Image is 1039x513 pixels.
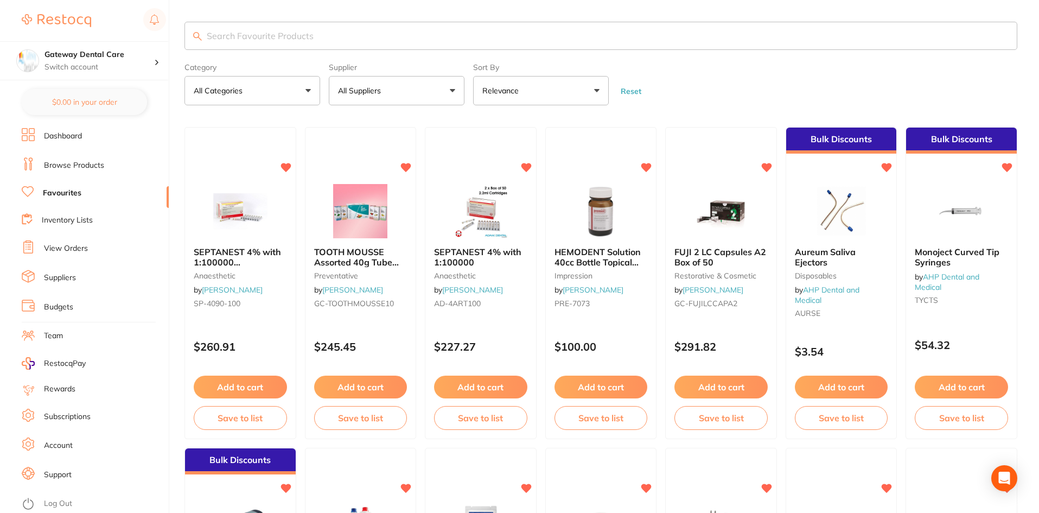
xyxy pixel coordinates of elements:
[806,184,877,238] img: Aureum Saliva Ejectors
[906,128,1017,154] div: Bulk Discounts
[554,340,648,353] p: $100.00
[314,246,399,287] span: TOOTH MOUSSE Assorted 40g Tube 2xStraw Van Mint Melon Tfrutti
[563,285,623,295] a: [PERSON_NAME]
[434,299,481,308] span: AD-4ART100
[915,272,979,292] a: AHP Dental and Medical
[329,63,464,72] label: Supplier
[674,246,766,267] span: FUJI 2 LC Capsules A2 Box of 50
[314,406,407,430] button: Save to list
[44,331,63,341] a: Team
[795,376,888,398] button: Add to cart
[674,406,768,430] button: Save to list
[22,8,91,33] a: Restocq Logo
[22,357,35,370] img: RestocqPay
[915,247,1008,267] b: Monoject Curved Tip Syringes
[915,339,1008,351] p: $54.32
[434,246,521,267] span: SEPTANEST 4% with 1:100000
[44,273,76,283] a: Suppliers
[991,465,1017,491] div: Open Intercom Messenger
[795,247,888,267] b: Aureum Saliva Ejectors
[674,285,743,295] span: by
[22,357,86,370] a: RestocqPay
[442,285,503,295] a: [PERSON_NAME]
[44,411,91,422] a: Subscriptions
[194,246,285,287] span: SEPTANEST 4% with 1:100000 [MEDICAL_DATA] 2.2ml 2xBox 50 GOLD
[445,184,516,238] img: SEPTANEST 4% with 1:100000
[314,247,407,267] b: TOOTH MOUSSE Assorted 40g Tube 2xStraw Van Mint Melon Tfrutti
[194,247,287,267] b: SEPTANEST 4% with 1:100000 adrenalin 2.2ml 2xBox 50 GOLD
[17,50,39,72] img: Gateway Dental Care
[434,285,503,295] span: by
[44,302,73,313] a: Budgets
[184,76,320,105] button: All Categories
[44,131,82,142] a: Dashboard
[194,299,240,308] span: SP-4090-100
[554,299,590,308] span: PRE-7073
[44,160,104,171] a: Browse Products
[554,376,648,398] button: Add to cart
[44,62,154,73] p: Switch account
[194,340,287,353] p: $260.91
[44,498,72,509] a: Log Out
[434,376,527,398] button: Add to cart
[184,63,320,72] label: Category
[926,184,997,238] img: Monoject Curved Tip Syringes
[915,246,999,267] span: Monoject Curved Tip Syringes
[554,246,641,277] span: HEMODENT Solution 40cc Bottle Topical Hemostatic
[795,345,888,358] p: $3.54
[554,285,623,295] span: by
[338,85,385,96] p: All Suppliers
[194,406,287,430] button: Save to list
[322,285,383,295] a: [PERSON_NAME]
[194,85,247,96] p: All Categories
[184,22,1017,50] input: Search Favourite Products
[205,184,276,238] img: SEPTANEST 4% with 1:100000 adrenalin 2.2ml 2xBox 50 GOLD
[22,496,165,513] button: Log Out
[915,272,979,292] span: by
[314,285,383,295] span: by
[674,247,768,267] b: FUJI 2 LC Capsules A2 Box of 50
[314,299,394,308] span: GC-TOOTHMOUSSE10
[325,184,396,238] img: TOOTH MOUSSE Assorted 40g Tube 2xStraw Van Mint Melon Tfrutti
[185,448,296,474] div: Bulk Discounts
[554,247,648,267] b: HEMODENT Solution 40cc Bottle Topical Hemostatic
[795,271,888,280] small: disposables
[194,376,287,398] button: Add to cart
[674,299,737,308] span: GC-FUJILCCAPA2
[314,340,407,353] p: $245.45
[434,247,527,267] b: SEPTANEST 4% with 1:100000
[554,406,648,430] button: Save to list
[194,271,287,280] small: anaesthetic
[44,49,154,60] h4: Gateway Dental Care
[786,128,897,154] div: Bulk Discounts
[44,384,75,395] a: Rewards
[473,76,609,105] button: Relevance
[43,188,81,199] a: Favourites
[44,440,73,451] a: Account
[314,271,407,280] small: preventative
[434,406,527,430] button: Save to list
[434,340,527,353] p: $227.27
[22,14,91,27] img: Restocq Logo
[565,184,636,238] img: HEMODENT Solution 40cc Bottle Topical Hemostatic
[795,406,888,430] button: Save to list
[617,86,645,96] button: Reset
[44,470,72,480] a: Support
[915,376,1008,398] button: Add to cart
[473,63,609,72] label: Sort By
[22,89,147,115] button: $0.00 in your order
[44,243,88,254] a: View Orders
[554,271,648,280] small: impression
[674,271,768,280] small: restorative & cosmetic
[674,376,768,398] button: Add to cart
[314,376,407,398] button: Add to cart
[686,184,756,238] img: FUJI 2 LC Capsules A2 Box of 50
[329,76,464,105] button: All Suppliers
[42,215,93,226] a: Inventory Lists
[202,285,263,295] a: [PERSON_NAME]
[795,285,859,305] a: AHP Dental and Medical
[915,406,1008,430] button: Save to list
[674,340,768,353] p: $291.82
[434,271,527,280] small: anaesthetic
[915,295,938,305] span: TYCTS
